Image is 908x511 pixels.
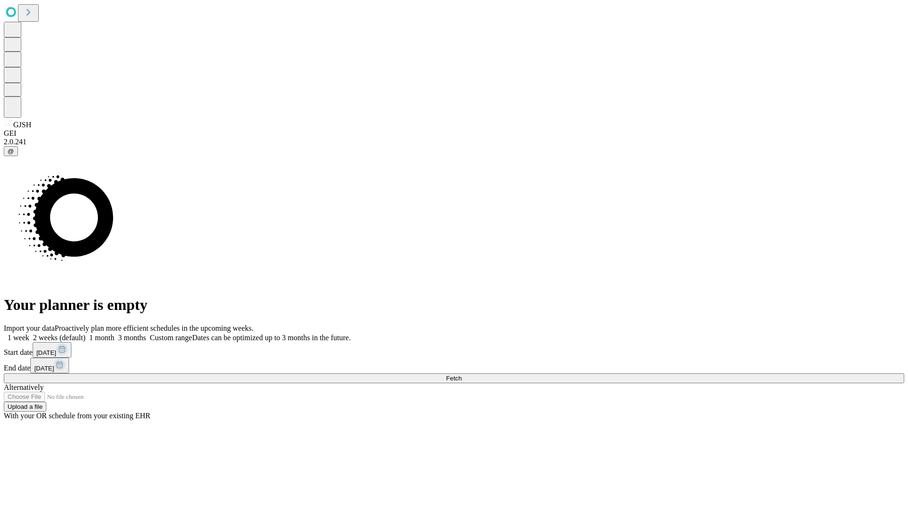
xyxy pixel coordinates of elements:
span: With your OR schedule from your existing EHR [4,412,150,420]
span: Dates can be optimized up to 3 months in the future. [192,334,350,342]
span: 1 week [8,334,29,342]
span: @ [8,148,14,155]
div: Start date [4,342,904,358]
button: [DATE] [33,342,71,358]
span: 2 weeks (default) [33,334,86,342]
div: End date [4,358,904,373]
span: [DATE] [34,365,54,372]
span: 3 months [118,334,146,342]
span: GJSH [13,121,31,129]
button: Fetch [4,373,904,383]
span: 1 month [89,334,114,342]
span: [DATE] [36,349,56,356]
div: 2.0.241 [4,138,904,146]
button: Upload a file [4,402,46,412]
span: Proactively plan more efficient schedules in the upcoming weeks. [55,324,253,332]
span: Custom range [150,334,192,342]
button: [DATE] [30,358,69,373]
span: Alternatively [4,383,44,391]
div: GEI [4,129,904,138]
span: Fetch [446,375,462,382]
span: Import your data [4,324,55,332]
h1: Your planner is empty [4,296,904,314]
button: @ [4,146,18,156]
